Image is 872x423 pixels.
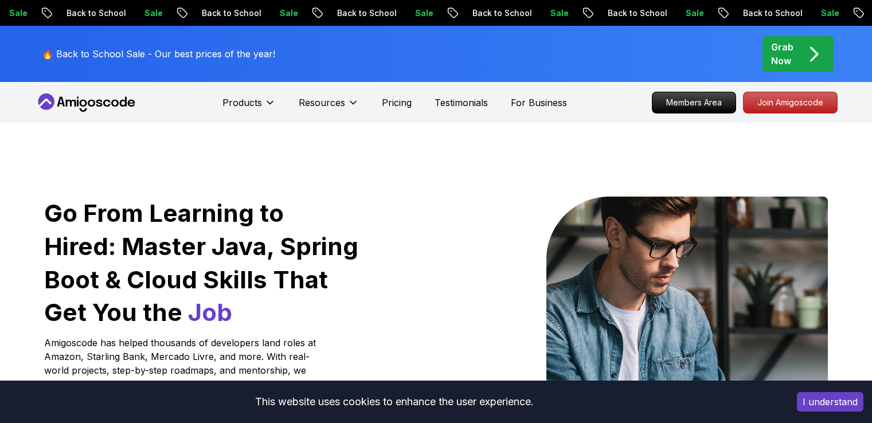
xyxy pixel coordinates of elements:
p: Sale [404,7,440,19]
p: Back to School [732,7,810,19]
h1: Go From Learning to Hired: Master Java, Spring Boot & Cloud Skills That Get You the [44,197,360,329]
span: Job [188,297,232,327]
button: Accept cookies [797,392,863,412]
p: Sale [810,7,846,19]
a: For Business [511,96,567,109]
p: Resources [299,96,345,109]
div: This website uses cookies to enhance the user experience. [9,389,780,414]
p: Back to School [190,7,268,19]
p: Back to School [55,7,133,19]
a: Testimonials [435,96,488,109]
p: Back to School [596,7,674,19]
p: Sale [674,7,711,19]
p: Amigoscode has helped thousands of developers land roles at Amazon, Starling Bank, Mercado Livre,... [44,336,319,391]
a: Pricing [382,96,412,109]
p: Back to School [326,7,404,19]
button: Resources [299,96,359,119]
button: Products [222,96,276,119]
a: Members Area [652,92,736,113]
p: Sale [539,7,576,19]
a: Join Amigoscode [743,92,838,113]
p: Sale [133,7,170,19]
p: Grab Now [771,40,793,68]
p: Members Area [652,92,736,113]
p: Products [222,96,262,109]
p: 🔥 Back to School Sale - Our best prices of the year! [42,47,275,61]
p: Back to School [461,7,539,19]
p: Sale [268,7,305,19]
